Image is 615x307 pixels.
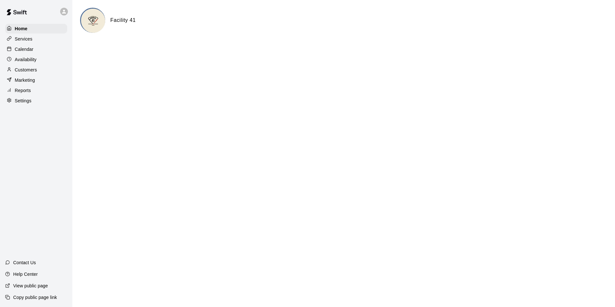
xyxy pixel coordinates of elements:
h6: Facility 41 [110,16,136,24]
p: Settings [15,98,32,104]
p: Services [15,36,32,42]
a: Services [5,34,67,44]
p: Help Center [13,271,38,277]
img: Facility 41 logo [81,9,105,33]
p: Home [15,25,28,32]
a: Reports [5,86,67,95]
a: Availability [5,55,67,64]
p: Reports [15,87,31,94]
a: Customers [5,65,67,75]
p: Calendar [15,46,33,52]
p: Customers [15,67,37,73]
p: Copy public page link [13,294,57,301]
a: Settings [5,96,67,106]
a: Marketing [5,75,67,85]
a: Calendar [5,44,67,54]
p: View public page [13,283,48,289]
p: Marketing [15,77,35,83]
p: Contact Us [13,259,36,266]
a: Home [5,24,67,33]
p: Availability [15,56,37,63]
